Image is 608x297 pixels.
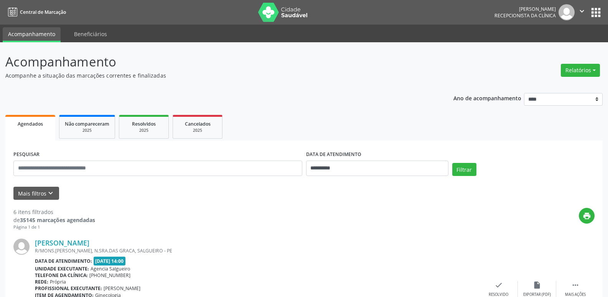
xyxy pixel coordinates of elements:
[35,247,479,254] div: R/MONS.[PERSON_NAME], N.SRA.DAS GRACA, SALGUEIRO - PE
[453,93,521,103] p: Ano de acompanhamento
[13,149,40,161] label: PESQUISAR
[35,272,88,279] b: Telefone da clínica:
[3,27,61,42] a: Acompanhamento
[65,128,109,133] div: 2025
[5,52,423,71] p: Acompanhamento
[5,71,423,80] p: Acompanhe a situação das marcações correntes e finalizadas
[46,189,55,197] i: keyboard_arrow_down
[13,216,95,224] div: de
[125,128,163,133] div: 2025
[13,187,59,200] button: Mais filtroskeyboard_arrow_down
[452,163,476,176] button: Filtrar
[35,265,89,272] b: Unidade executante:
[89,272,130,279] span: [PHONE_NUMBER]
[13,208,95,216] div: 6 itens filtrados
[20,9,66,15] span: Central de Marcação
[494,6,556,12] div: [PERSON_NAME]
[13,239,30,255] img: img
[35,258,92,264] b: Data de atendimento:
[571,281,580,289] i: 
[178,128,217,133] div: 2025
[185,121,211,127] span: Cancelados
[91,265,130,272] span: Agencia Salgueiro
[50,279,66,285] span: Própria
[94,257,126,265] span: [DATE] 14:00
[5,6,66,18] a: Central de Marcação
[579,208,595,224] button: print
[69,27,112,41] a: Beneficiários
[104,285,140,292] span: [PERSON_NAME]
[18,121,43,127] span: Agendados
[132,121,156,127] span: Resolvidos
[35,239,89,247] a: [PERSON_NAME]
[306,149,361,161] label: DATA DE ATENDIMENTO
[561,64,600,77] button: Relatórios
[559,4,575,20] img: img
[494,281,503,289] i: check
[589,6,603,19] button: apps
[20,216,95,224] strong: 35145 marcações agendadas
[35,279,48,285] b: Rede:
[35,285,102,292] b: Profissional executante:
[65,121,109,127] span: Não compareceram
[533,281,541,289] i: insert_drive_file
[583,212,591,220] i: print
[494,12,556,19] span: Recepcionista da clínica
[13,224,95,231] div: Página 1 de 1
[575,4,589,20] button: 
[578,7,586,15] i: 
